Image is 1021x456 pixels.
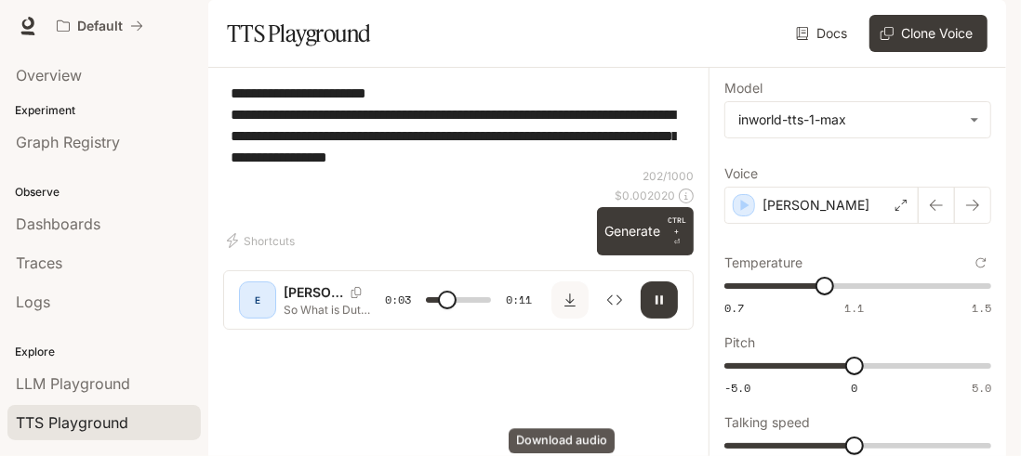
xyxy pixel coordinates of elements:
[725,102,990,137] div: inworld-tts-1-max
[869,15,988,52] button: Clone Voice
[668,215,686,237] p: CTRL +
[227,15,371,52] h1: TTS Playground
[385,291,411,309] span: 0:03
[724,380,750,396] span: -5.0
[762,196,869,215] p: [PERSON_NAME]
[343,287,369,298] button: Copy Voice ID
[844,300,864,316] span: 1.1
[223,226,302,255] button: Shortcuts
[724,82,762,95] p: Model
[284,302,373,318] p: So What is Duty of Care? Duty of care is a company’s moral and legal responsibility to keep trave...
[506,291,532,309] span: 0:11
[77,19,123,34] p: Default
[668,215,686,248] p: ⏎
[724,167,758,180] p: Voice
[48,7,152,45] button: All workspaces
[724,300,744,316] span: 0.7
[738,111,961,129] div: inworld-tts-1-max
[972,380,991,396] span: 5.0
[724,256,802,269] p: Temperature
[551,281,589,319] button: Download audio
[724,416,810,429] p: Talking speed
[724,336,755,349] p: Pitch
[792,15,855,52] a: Docs
[596,281,633,319] button: Inspect
[597,207,694,255] button: GenerateCTRL +⏎
[243,285,272,315] div: E
[509,428,615,453] div: Download audio
[615,188,675,203] p: $ 0.002020
[971,253,991,273] button: Reset to default
[284,283,343,302] p: [PERSON_NAME]
[972,300,991,316] span: 1.5
[643,168,694,184] p: 202 / 1000
[851,380,857,396] span: 0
